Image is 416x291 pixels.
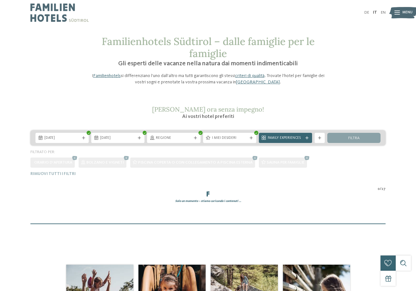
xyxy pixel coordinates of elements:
[100,136,136,141] span: [DATE]
[381,10,386,15] a: EN
[118,61,298,67] span: Gli esperti delle vacanze nella natura dai momenti indimenticabili
[212,136,247,141] span: I miei desideri
[93,74,121,78] a: Familienhotels
[88,73,329,85] p: I si differenziano l’uno dall’altro ma tutti garantiscono gli stessi . Trovate l’hotel per famigl...
[152,105,264,113] span: [PERSON_NAME] ora senza impegno!
[373,10,377,15] a: IT
[268,136,303,141] span: Family Experiences
[235,74,265,78] a: criteri di qualità
[402,10,413,15] span: Menu
[381,187,386,192] span: 27
[380,187,381,192] span: /
[378,187,380,192] span: 0
[102,35,315,60] span: Familienhotels Südtirol – dalle famiglie per le famiglie
[156,136,191,141] span: Regione
[236,80,280,84] a: [GEOGRAPHIC_DATA]
[28,199,388,203] div: Solo un momento – stiamo caricando i contenuti …
[44,136,80,141] span: [DATE]
[364,10,369,15] a: DE
[182,114,234,119] span: Ai vostri hotel preferiti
